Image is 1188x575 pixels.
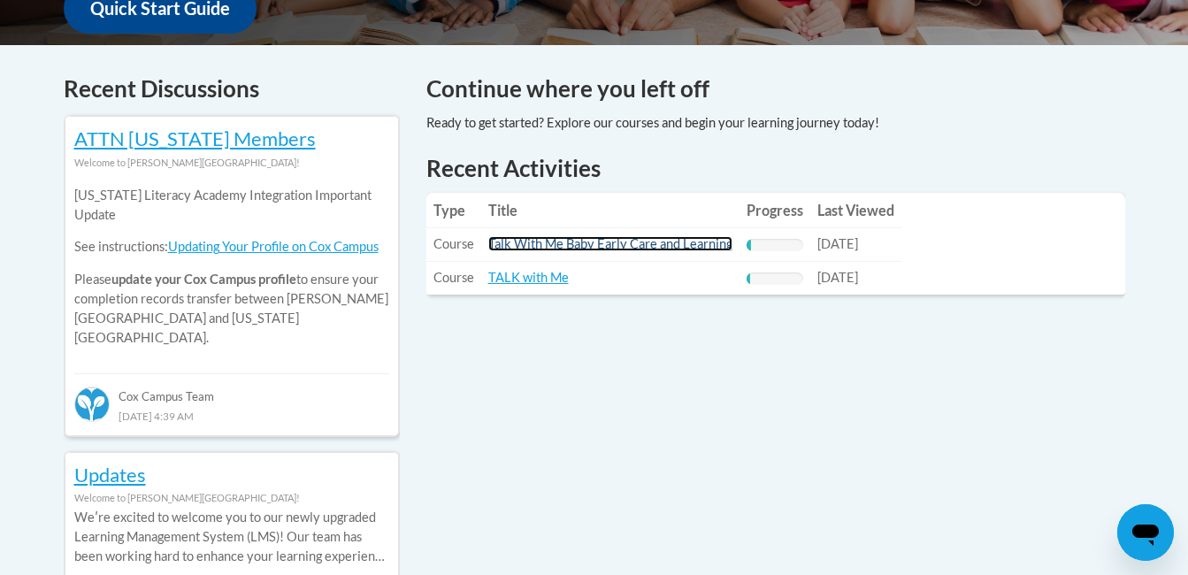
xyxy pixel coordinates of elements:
[74,237,389,257] p: See instructions:
[74,172,389,361] div: Please to ensure your completion records transfer between [PERSON_NAME][GEOGRAPHIC_DATA] and [US_...
[488,270,569,285] a: TALK with Me
[74,153,389,172] div: Welcome to [PERSON_NAME][GEOGRAPHIC_DATA]!
[481,193,740,228] th: Title
[74,373,389,405] div: Cox Campus Team
[488,236,732,251] a: Talk With Me Baby Early Care and Learning
[74,463,146,487] a: Updates
[433,270,474,285] span: Course
[426,152,1125,184] h1: Recent Activities
[74,488,389,508] div: Welcome to [PERSON_NAME][GEOGRAPHIC_DATA]!
[817,270,858,285] span: [DATE]
[74,508,389,566] p: Weʹre excited to welcome you to our newly upgraded Learning Management System (LMS)! Our team has...
[74,387,110,422] img: Cox Campus Team
[747,239,752,251] div: Progress, %
[74,126,316,150] a: ATTN [US_STATE] Members
[426,193,481,228] th: Type
[433,236,474,251] span: Course
[64,72,400,106] h4: Recent Discussions
[1117,504,1174,561] iframe: Button to launch messaging window
[747,272,750,285] div: Progress, %
[168,239,379,254] a: Updating Your Profile on Cox Campus
[74,186,389,225] p: [US_STATE] Literacy Academy Integration Important Update
[111,272,296,287] b: update your Cox Campus profile
[810,193,901,228] th: Last Viewed
[74,406,389,425] div: [DATE] 4:39 AM
[426,72,1125,106] h4: Continue where you left off
[740,193,810,228] th: Progress
[817,236,858,251] span: [DATE]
